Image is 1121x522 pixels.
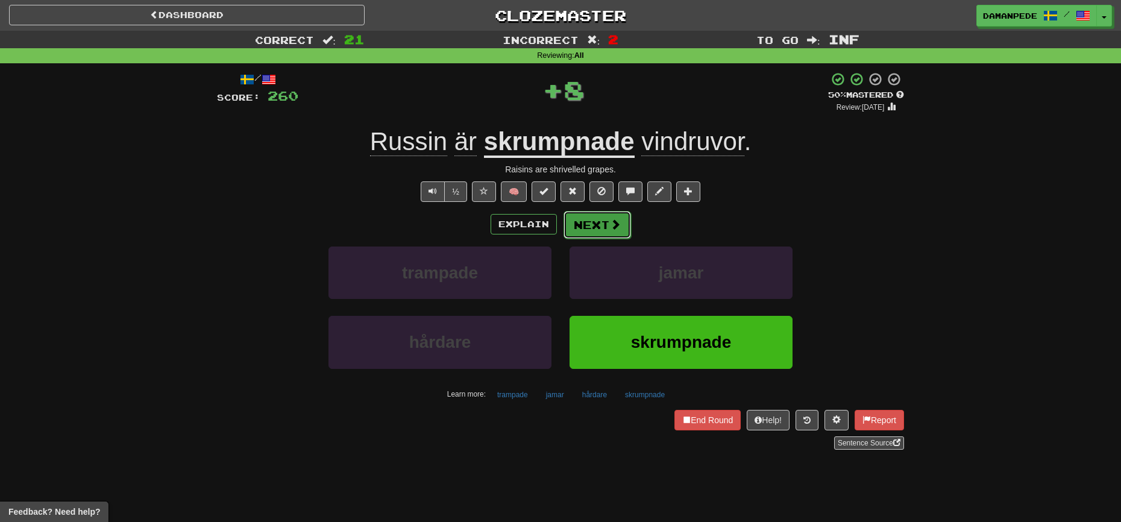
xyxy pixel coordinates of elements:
[618,386,671,404] button: skrumpnade
[564,75,585,105] span: 8
[829,32,859,46] span: Inf
[674,410,741,430] button: End Round
[383,5,738,26] a: Clozemaster
[447,390,486,398] small: Learn more:
[564,211,631,239] button: Next
[796,410,818,430] button: Round history (alt+y)
[328,316,551,368] button: hårdare
[576,386,614,404] button: hårdare
[1064,10,1070,18] span: /
[9,5,365,25] a: Dashboard
[983,10,1037,21] span: DaManpede
[589,181,614,202] button: Ignore sentence (alt+i)
[828,90,846,99] span: 50 %
[647,181,671,202] button: Edit sentence (alt+d)
[574,51,584,60] strong: All
[756,34,799,46] span: To go
[217,163,904,175] div: Raisins are shrivelled grapes.
[444,181,467,202] button: ½
[570,316,793,368] button: skrumpnade
[532,181,556,202] button: Set this sentence to 100% Mastered (alt+m)
[484,127,635,158] u: skrumpnade
[421,181,445,202] button: Play sentence audio (ctl+space)
[409,333,471,351] span: hårdare
[268,88,298,103] span: 260
[454,127,477,156] span: är
[501,181,527,202] button: 🧠
[631,333,732,351] span: skrumpnade
[976,5,1097,27] a: DaManpede /
[542,72,564,108] span: +
[676,181,700,202] button: Add to collection (alt+a)
[747,410,790,430] button: Help!
[807,35,820,45] span: :
[570,247,793,299] button: jamar
[560,181,585,202] button: Reset to 0% Mastered (alt+r)
[503,34,579,46] span: Incorrect
[608,32,618,46] span: 2
[255,34,314,46] span: Correct
[217,72,298,87] div: /
[418,181,467,202] div: Text-to-speech controls
[635,127,752,156] span: .
[539,386,571,404] button: jamar
[491,214,557,234] button: Explain
[855,410,904,430] button: Report
[8,506,100,518] span: Open feedback widget
[834,436,904,450] a: Sentence Source
[659,263,704,282] span: jamar
[472,181,496,202] button: Favorite sentence (alt+f)
[344,32,365,46] span: 21
[828,90,904,101] div: Mastered
[837,103,885,112] small: Review: [DATE]
[217,92,260,102] span: Score:
[618,181,642,202] button: Discuss sentence (alt+u)
[491,386,535,404] button: trampade
[328,247,551,299] button: trampade
[641,127,744,156] span: vindruvor
[402,263,478,282] span: trampade
[370,127,447,156] span: Russin
[587,35,600,45] span: :
[322,35,336,45] span: :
